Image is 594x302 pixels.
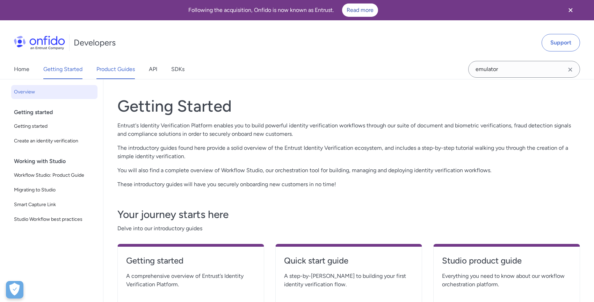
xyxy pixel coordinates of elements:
[14,171,95,180] span: Workflow Studio: Product Guide
[171,59,184,79] a: SDKs
[442,255,571,272] a: Studio product guide
[442,272,571,289] span: Everything you need to know about our workflow orchestration platform.
[11,183,97,197] a: Migrating to Studio
[149,59,157,79] a: API
[566,65,574,74] svg: Clear search field button
[284,272,413,289] span: A step-by-[PERSON_NAME] to building your first identity verification flow.
[43,59,82,79] a: Getting Started
[117,144,580,161] p: The introductory guides found here provide a solid overview of the Entrust Identity Verification ...
[6,281,23,299] button: Open Preferences
[342,3,378,17] a: Read more
[8,3,558,17] div: Following the acquisition, Onfido is now known as Entrust.
[542,34,580,51] a: Support
[14,137,95,145] span: Create an identity verification
[566,6,575,14] svg: Close banner
[558,1,584,19] button: Close banner
[117,180,580,189] p: These introductory guides will have you securely onboarding new customers in no time!
[126,255,255,266] h4: Getting started
[14,88,95,96] span: Overview
[284,255,413,272] a: Quick start guide
[117,224,580,233] span: Delve into our introductory guides
[117,96,580,116] h1: Getting Started
[126,272,255,289] span: A comprehensive overview of Entrust’s Identity Verification Platform.
[14,186,95,194] span: Migrating to Studio
[11,198,97,212] a: Smart Capture Link
[468,61,580,78] input: Onfido search input field
[96,59,135,79] a: Product Guides
[14,215,95,224] span: Studio Workflow best practices
[6,281,23,299] div: Cookie Preferences
[126,255,255,272] a: Getting started
[14,36,65,50] img: Onfido Logo
[284,255,413,266] h4: Quick start guide
[442,255,571,266] h4: Studio product guide
[11,85,97,99] a: Overview
[117,121,580,138] p: Entrust's Identity Verification Platform enables you to build powerful identity verification work...
[117,208,580,222] h3: Your journey starts here
[14,201,95,209] span: Smart Capture Link
[11,168,97,182] a: Workflow Studio: Product Guide
[14,154,100,168] div: Working with Studio
[14,122,95,131] span: Getting started
[14,59,29,79] a: Home
[74,37,116,48] h1: Developers
[11,119,97,133] a: Getting started
[11,134,97,148] a: Create an identity verification
[14,105,100,119] div: Getting started
[117,166,580,175] p: You will also find a complete overview of Workflow Studio, our orchestration tool for building, m...
[11,212,97,226] a: Studio Workflow best practices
